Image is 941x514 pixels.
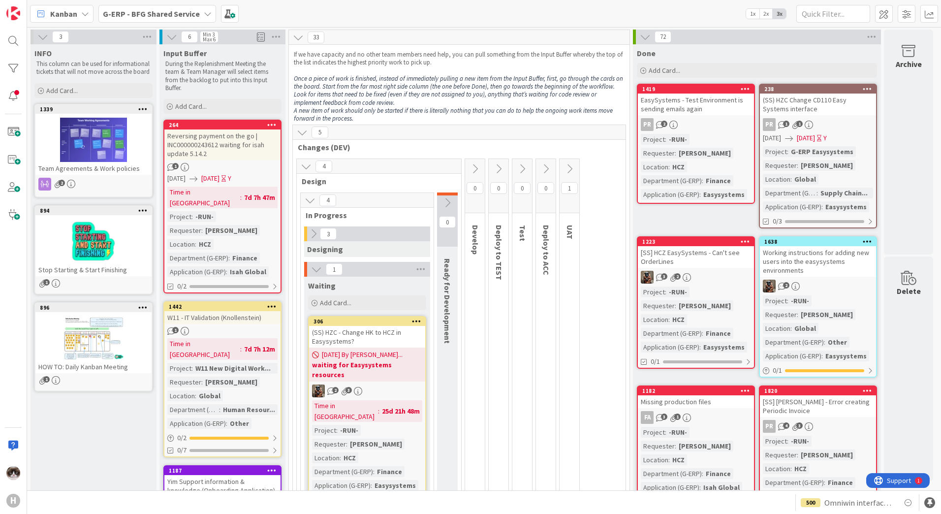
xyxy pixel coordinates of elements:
div: HCZ [196,239,214,250]
span: : [340,452,341,463]
span: : [675,300,676,311]
div: VK [638,271,754,284]
div: 25d 21h 48m [379,406,422,417]
div: 896 [35,303,152,312]
div: Requester [763,309,797,320]
div: Department (G-ERP) [167,404,219,415]
div: Supply Chain... [818,188,870,198]
span: : [240,192,242,203]
span: Add Card... [320,298,351,307]
div: FA [638,411,754,424]
div: Requester [167,225,201,236]
div: Requester [641,148,675,159]
div: [PERSON_NAME] [203,377,260,387]
div: Requester [641,300,675,311]
div: Location [167,239,195,250]
div: Finance [230,253,260,263]
span: : [195,390,196,401]
div: Finance [375,466,405,477]
div: Isah Global [701,482,742,493]
div: 238 [764,86,876,93]
div: 1339 [35,105,152,114]
div: [PERSON_NAME] [676,148,733,159]
div: -RUN- [666,287,690,297]
span: : [790,174,792,185]
span: 0 [439,216,456,228]
div: Project [167,211,191,222]
span: 3 [661,273,667,280]
span: : [219,404,220,415]
div: HCZ [341,452,358,463]
span: Kanban [50,8,77,20]
div: 1182 [638,386,754,395]
div: Finance [703,468,733,479]
div: Application (G-ERP) [167,418,226,429]
span: Deploy to ACC [541,225,551,275]
a: 238(SS) HZC Change CD110 Easy Systems interfacePR[DATE][DATE]YProject:G-ERP EasysystemsRequester:... [759,84,877,228]
div: 1820 [760,386,876,395]
div: Department (G-ERP) [312,466,373,477]
div: Department (G-ERP) [641,175,702,186]
div: EasySystems - Test Environment is sending emails again [638,94,754,115]
span: : [702,468,703,479]
span: : [228,253,230,263]
div: 1223[SS] HCZ EasySystems - Can't see OrderLines [638,237,754,268]
div: 1442 [169,303,281,310]
div: 1187 [169,467,281,474]
div: Min 3 [203,32,215,37]
span: 0 [490,182,507,194]
span: 0/2 [177,281,187,291]
div: Location [641,161,668,172]
span: 0 / 2 [177,433,187,443]
span: 0 [467,182,483,194]
div: -RUN- [788,295,812,306]
div: Other [825,337,849,348]
span: Design [302,176,449,186]
div: Department (G-ERP) [167,253,228,263]
div: 1 [51,4,54,12]
span: : [665,287,666,297]
div: Location [763,323,790,334]
div: HOW TO: Daily Kanban Meeting [35,360,152,373]
span: : [201,377,203,387]
div: -RUN- [193,211,216,222]
div: Application (G-ERP) [763,351,821,361]
div: [PERSON_NAME] [798,309,855,320]
div: Application (G-ERP) [167,266,226,277]
div: Department (G-ERP) [641,328,702,339]
em: A new item of work should only be started if there is literally nothing that you can do to help t... [294,106,614,123]
a: 1820[SS] [PERSON_NAME] - Error creating Periodic InvoicePRProject:-RUN-Requester:[PERSON_NAME]Loc... [759,385,877,506]
span: : [787,436,788,447]
span: : [787,295,788,306]
div: 306 [314,318,425,325]
div: [PERSON_NAME] [347,439,405,450]
span: [DATE] [797,133,815,143]
div: Stop Starting & Start Finishing [35,263,152,276]
div: 896 [40,304,152,311]
span: : [824,477,825,488]
p: This column can be used for informational tickets that will not move across the board [36,60,151,76]
span: : [240,344,242,354]
div: Yim Support information & knowledge (Onboarding Application) [164,475,281,497]
img: Kv [6,466,20,480]
span: : [797,450,798,460]
div: Project [641,287,665,297]
div: Y [823,133,827,143]
span: 1 [43,376,50,383]
div: Time in [GEOGRAPHIC_DATA] [167,338,240,360]
div: HCZ [792,463,809,474]
span: 1 [43,279,50,286]
div: 1339Team Agreements & Work policies [35,105,152,175]
div: VK [760,280,876,292]
span: 0 [514,182,531,194]
div: [PERSON_NAME] [676,300,733,311]
div: Department (G-ERP) [641,468,702,479]
div: Project [763,146,787,157]
span: : [371,480,372,491]
span: : [336,425,338,436]
span: : [824,337,825,348]
span: : [821,201,823,212]
span: INFO [34,48,52,58]
div: [PERSON_NAME] [676,441,733,451]
div: Easysystems [701,189,747,200]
